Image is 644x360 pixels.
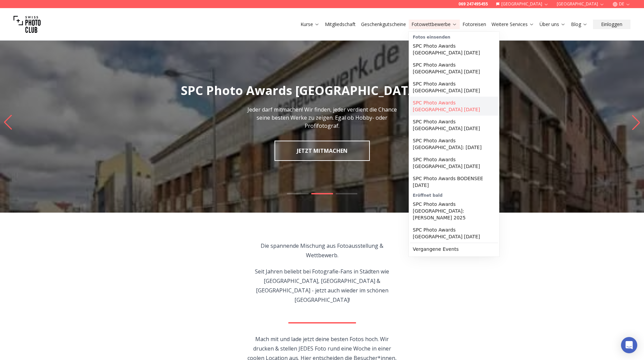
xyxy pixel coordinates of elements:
[410,78,498,97] a: SPC Photo Awards [GEOGRAPHIC_DATA] [DATE]
[460,20,489,29] button: Fotoreisen
[325,21,356,28] a: Mitgliedschaft
[410,40,498,59] a: SPC Photo Awards [GEOGRAPHIC_DATA] [DATE]
[245,267,399,305] p: Seit Jahren beliebt bei Fotografie-Fans in Städten wie [GEOGRAPHIC_DATA], [GEOGRAPHIC_DATA] & [GE...
[462,21,486,28] a: Fotoreisen
[410,59,498,78] a: SPC Photo Awards [GEOGRAPHIC_DATA] [DATE]
[492,21,534,28] a: Weitere Services
[410,135,498,153] a: SPC Photo Awards [GEOGRAPHIC_DATA]: [DATE]
[358,20,409,29] button: Geschenkgutscheine
[410,116,498,135] a: SPC Photo Awards [GEOGRAPHIC_DATA] [DATE]
[410,191,498,198] div: Eröffnet bald
[571,21,588,28] a: Blog
[275,141,370,161] a: JETZT MITMACHEN
[537,20,568,29] button: Über uns
[410,224,498,243] a: SPC Photo Awards [GEOGRAPHIC_DATA] [DATE]
[298,20,322,29] button: Kurse
[540,21,566,28] a: Über uns
[410,198,498,224] a: SPC Photo Awards [GEOGRAPHIC_DATA]: [PERSON_NAME] 2025
[245,241,399,260] p: Die spannende Mischung aus Fotoausstellung & Wettbewerb.
[621,337,637,353] div: Open Intercom Messenger
[409,20,460,29] button: Fotowettbewerbe
[489,20,537,29] button: Weitere Services
[410,172,498,191] a: SPC Photo Awards BODENSEE [DATE]
[410,243,498,255] a: Vergangene Events
[301,21,319,28] a: Kurse
[593,20,630,29] button: Einloggen
[410,153,498,172] a: SPC Photo Awards [GEOGRAPHIC_DATA] [DATE]
[458,1,488,7] a: 069 247495455
[14,11,41,38] img: Swiss photo club
[246,105,398,130] p: Jeder darf mitmachen! Wir finden, jeder verdient die Chance seine besten Werke zu zeigen. Egal ob...
[322,20,358,29] button: Mitgliedschaft
[361,21,406,28] a: Geschenkgutscheine
[568,20,590,29] button: Blog
[410,97,498,116] a: SPC Photo Awards [GEOGRAPHIC_DATA] [DATE]
[410,33,498,40] div: Fotos einsenden
[411,21,457,28] a: Fotowettbewerbe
